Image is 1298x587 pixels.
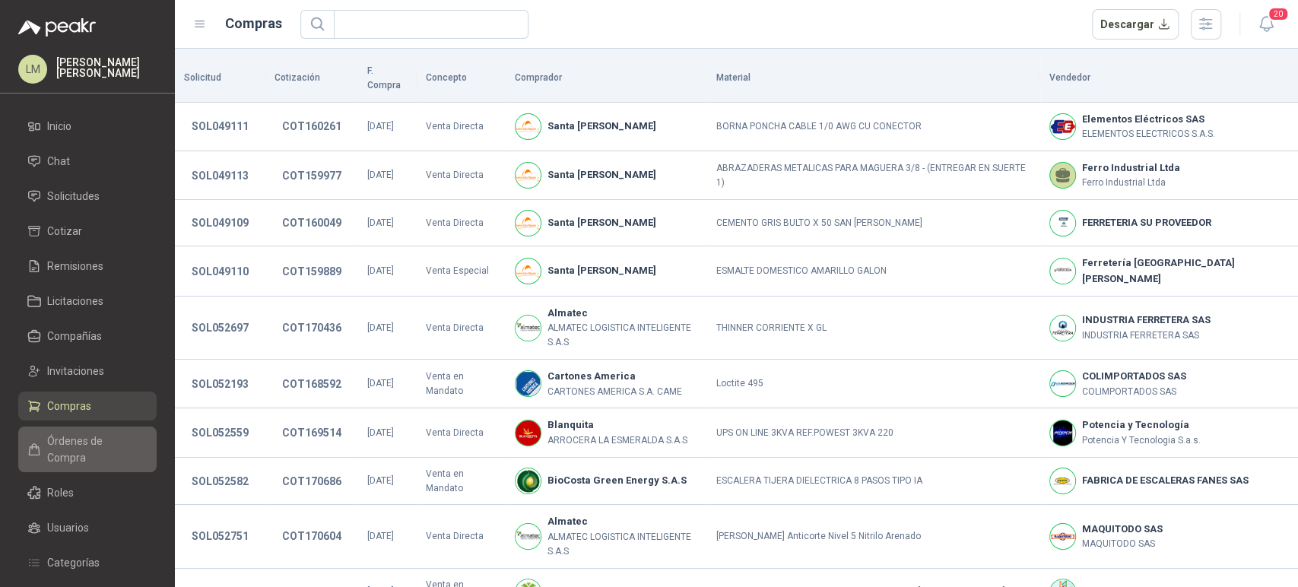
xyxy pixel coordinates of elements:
span: Inicio [47,118,71,135]
td: Venta Directa [417,297,506,360]
img: Company Logo [1050,468,1075,493]
h1: Compras [225,13,282,34]
button: SOL049109 [184,209,256,236]
span: Solicitudes [47,188,100,205]
button: SOL052582 [184,468,256,495]
button: SOL049110 [184,258,256,285]
span: 20 [1268,7,1289,21]
th: Material [707,55,1040,103]
span: Chat [47,153,70,170]
b: Cartones America [547,369,682,384]
p: [PERSON_NAME] [PERSON_NAME] [56,57,157,78]
b: Elementos Eléctricos SAS [1082,112,1215,127]
a: Usuarios [18,513,157,542]
button: COT170604 [275,522,349,550]
button: COT170436 [275,314,349,341]
img: Company Logo [516,114,541,139]
span: [DATE] [367,531,394,541]
b: MAQUITODO SAS [1082,522,1163,537]
td: Venta Directa [417,505,506,568]
span: [DATE] [367,378,394,389]
span: [DATE] [367,170,394,180]
span: Compañías [47,328,102,344]
td: UPS ON LINE 3KVA REF.POWEST 3KVA 220 [707,408,1040,457]
td: ESMALTE DOMESTICO AMARILLO GALON [707,246,1040,297]
td: Loctite 495 [707,360,1040,408]
th: Concepto [417,55,506,103]
p: ARROCERA LA ESMERALDA S.A.S [547,433,687,448]
button: SOL049113 [184,162,256,189]
a: Solicitudes [18,182,157,211]
td: [PERSON_NAME] Anticorte Nivel 5 Nitrilo Arenado [707,505,1040,568]
img: Company Logo [516,316,541,341]
p: Ferro Industrial Ltda [1082,176,1180,190]
button: COT160049 [275,209,349,236]
td: ESCALERA TIJERA DIELECTRICA 8 PASOS TIPO IA [707,458,1040,506]
b: Ferro Industrial Ltda [1082,160,1180,176]
span: [DATE] [367,121,394,132]
td: BORNA PONCHA CABLE 1/0 AWG CU CONECTOR [707,103,1040,151]
td: Venta en Mandato [417,360,506,408]
img: Company Logo [516,211,541,236]
span: Cotizar [47,223,82,240]
a: Roles [18,478,157,507]
img: Company Logo [1050,524,1075,549]
th: F. Compra [358,55,417,103]
b: INDUSTRIA FERRETERA SAS [1082,313,1211,328]
span: Usuarios [47,519,89,536]
p: ALMATEC LOGISTICA INTELIGENTE S.A.S [547,530,698,559]
img: Company Logo [1050,259,1075,284]
img: Logo peakr [18,18,96,36]
a: Invitaciones [18,357,157,386]
td: Venta Directa [417,408,506,457]
img: Company Logo [1050,316,1075,341]
b: Almatec [547,306,698,321]
b: BioCosta Green Energy S.A.S [547,473,687,488]
img: Company Logo [516,371,541,396]
b: COLIMPORTADOS SAS [1082,369,1186,384]
span: Invitaciones [47,363,104,379]
button: SOL052193 [184,370,256,398]
button: COT169514 [275,419,349,446]
a: Compañías [18,322,157,351]
b: Ferretería [GEOGRAPHIC_DATA][PERSON_NAME] [1082,255,1289,287]
td: ABRAZADERAS METALICAS PARA MAGUERA 3/8 - (ENTREGAR EN SUERTE 1) [707,151,1040,200]
td: Venta Especial [417,246,506,297]
img: Company Logo [516,524,541,549]
span: Roles [47,484,74,501]
p: CARTONES AMERICA S.A. CAME [547,385,682,399]
button: SOL052751 [184,522,256,550]
td: Venta en Mandato [417,458,506,506]
span: Órdenes de Compra [47,433,142,466]
th: Cotización [265,55,358,103]
b: Santa [PERSON_NAME] [547,215,656,230]
th: Solicitud [175,55,265,103]
button: Descargar [1092,9,1179,40]
b: Santa [PERSON_NAME] [547,263,656,278]
p: ALMATEC LOGISTICA INTELIGENTE S.A.S [547,321,698,350]
img: Company Logo [1050,114,1075,139]
a: Licitaciones [18,287,157,316]
img: Company Logo [516,420,541,446]
span: [DATE] [367,322,394,333]
img: Company Logo [516,468,541,493]
button: COT170686 [275,468,349,495]
img: Company Logo [516,163,541,188]
button: COT159889 [275,258,349,285]
td: Venta Directa [417,151,506,200]
span: [DATE] [367,265,394,276]
th: Comprador [506,55,707,103]
b: FABRICA DE ESCALERAS FANES SAS [1082,473,1249,488]
b: Santa [PERSON_NAME] [547,119,656,134]
img: Company Logo [1050,211,1075,236]
span: Compras [47,398,91,414]
button: COT168592 [275,370,349,398]
img: Company Logo [1050,371,1075,396]
p: Potencia Y Tecnologia S.a.s. [1082,433,1201,448]
button: 20 [1252,11,1280,38]
span: [DATE] [367,427,394,438]
img: Company Logo [516,259,541,284]
td: Venta Directa [417,200,506,246]
button: SOL052697 [184,314,256,341]
b: FERRETERIA SU PROVEEDOR [1082,215,1211,230]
